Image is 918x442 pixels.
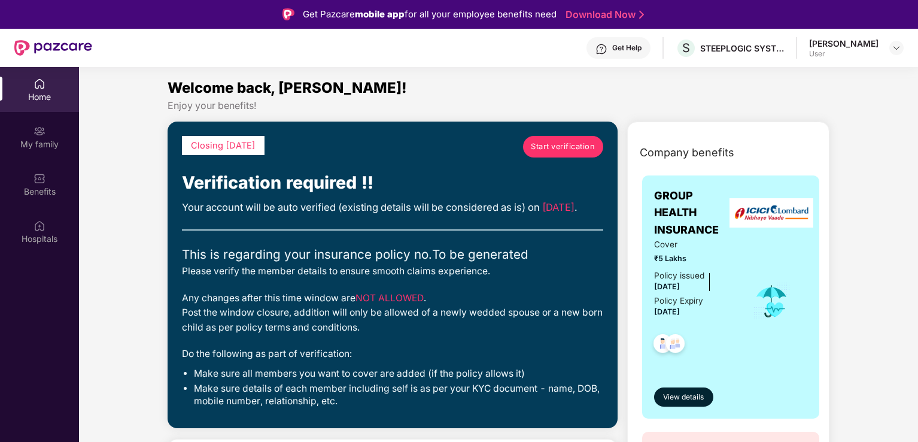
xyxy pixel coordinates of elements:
span: Company benefits [640,144,734,161]
span: Cover [654,238,736,251]
span: [DATE] [654,307,680,316]
span: Welcome back, [PERSON_NAME]! [168,79,407,96]
span: Start verification [531,141,595,153]
li: Make sure all members you want to cover are added (if the policy allows it) [194,368,603,380]
div: Policy Expiry [654,295,703,307]
img: Logo [282,8,294,20]
li: Make sure details of each member including self is as per your KYC document - name, DOB, mobile n... [194,383,603,408]
a: Download Now [566,8,640,21]
img: svg+xml;base64,PHN2ZyBpZD0iSGVscC0zMngzMiIgeG1sbnM9Imh0dHA6Ly93d3cudzMub3JnLzIwMDAvc3ZnIiB3aWR0aD... [595,43,607,55]
div: This is regarding your insurance policy no. To be generated [182,245,603,264]
span: View details [663,392,704,403]
img: svg+xml;base64,PHN2ZyB4bWxucz0iaHR0cDovL3d3dy53My5vcmcvMjAwMC9zdmciIHdpZHRoPSI0OC45NDMiIGhlaWdodD... [648,331,677,360]
div: Any changes after this time window are . Post the window closure, addition will only be allowed o... [182,291,603,335]
img: svg+xml;base64,PHN2ZyBpZD0iSG9tZSIgeG1sbnM9Imh0dHA6Ly93d3cudzMub3JnLzIwMDAvc3ZnIiB3aWR0aD0iMjAiIG... [34,78,45,90]
div: User [809,49,879,59]
a: Start verification [523,136,603,158]
strong: mobile app [355,8,405,20]
div: Your account will be auto verified (existing details will be considered as is) on . [182,199,603,215]
button: View details [654,387,713,407]
div: Enjoy your benefits! [168,99,830,112]
span: Closing [DATE] [191,140,256,151]
div: Get Pazcare for all your employee benefits need [303,7,557,22]
span: S [682,41,690,55]
span: ₹5 Lakhs [654,253,736,265]
img: Stroke [639,8,644,21]
img: New Pazcare Logo [14,40,92,56]
div: Get Help [612,43,642,53]
img: svg+xml;base64,PHN2ZyBpZD0iQmVuZWZpdHMiIHhtbG5zPSJodHRwOi8vd3d3LnczLm9yZy8yMDAwL3N2ZyIgd2lkdGg9Ij... [34,172,45,184]
span: NOT ALLOWED [355,292,424,304]
span: [DATE] [542,201,574,213]
div: Do the following as part of verification: [182,347,603,362]
img: svg+xml;base64,PHN2ZyBpZD0iSG9zcGl0YWxzIiB4bWxucz0iaHR0cDovL3d3dy53My5vcmcvMjAwMC9zdmciIHdpZHRoPS... [34,220,45,232]
img: svg+xml;base64,PHN2ZyB4bWxucz0iaHR0cDovL3d3dy53My5vcmcvMjAwMC9zdmciIHdpZHRoPSI0OC45NDMiIGhlaWdodD... [661,331,690,360]
span: [DATE] [654,282,680,291]
div: Policy issued [654,270,704,282]
img: svg+xml;base64,PHN2ZyBpZD0iRHJvcGRvd24tMzJ4MzIiIHhtbG5zPSJodHRwOi8vd3d3LnczLm9yZy8yMDAwL3N2ZyIgd2... [892,43,901,53]
div: STEEPLOGIC SYSTEMS PRIVATE LIMITED [700,43,784,54]
img: icon [752,281,791,321]
img: svg+xml;base64,PHN2ZyB3aWR0aD0iMjAiIGhlaWdodD0iMjAiIHZpZXdCb3g9IjAgMCAyMCAyMCIgZmlsbD0ibm9uZSIgeG... [34,125,45,137]
span: GROUP HEALTH INSURANCE [654,187,736,238]
div: [PERSON_NAME] [809,38,879,49]
div: Please verify the member details to ensure smooth claims experience. [182,264,603,279]
img: insurerLogo [729,198,813,228]
div: Verification required !! [182,169,603,196]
